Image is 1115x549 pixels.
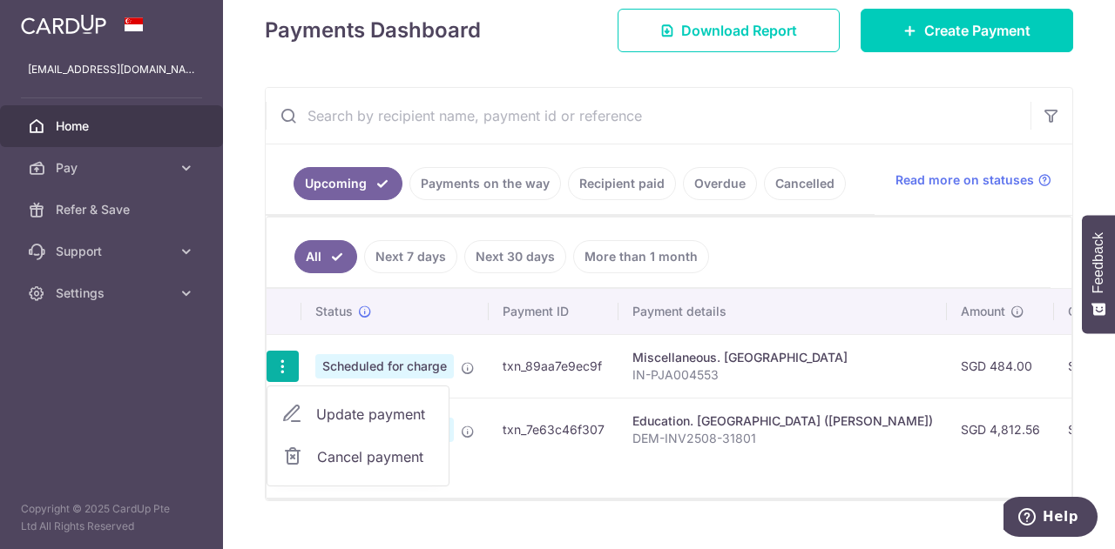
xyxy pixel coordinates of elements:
[489,289,618,334] th: Payment ID
[56,159,171,177] span: Pay
[56,117,171,135] span: Home
[632,430,933,447] p: DEM-INV2508-31801
[947,334,1054,398] td: SGD 484.00
[1003,497,1098,540] iframe: Opens a widget where you can find more information
[895,171,1051,189] a: Read more on statuses
[56,243,171,260] span: Support
[632,412,933,430] div: Education. [GEOGRAPHIC_DATA] ([PERSON_NAME])
[489,398,618,461] td: txn_7e63c46f307
[632,366,933,384] p: IN-PJA004553
[947,398,1054,461] td: SGD 4,812.56
[568,167,676,200] a: Recipient paid
[409,167,561,200] a: Payments on the way
[364,240,457,273] a: Next 7 days
[924,20,1031,41] span: Create Payment
[464,240,566,273] a: Next 30 days
[315,303,353,320] span: Status
[895,171,1034,189] span: Read more on statuses
[861,9,1073,52] a: Create Payment
[632,349,933,366] div: Miscellaneous. [GEOGRAPHIC_DATA]
[573,240,709,273] a: More than 1 month
[294,167,402,200] a: Upcoming
[294,240,357,273] a: All
[56,285,171,302] span: Settings
[1082,215,1115,333] button: Feedback - Show survey
[315,354,454,378] span: Scheduled for charge
[681,20,797,41] span: Download Report
[56,201,171,218] span: Refer & Save
[683,167,757,200] a: Overdue
[489,334,618,398] td: txn_89aa7e9ec9f
[764,167,846,200] a: Cancelled
[21,14,106,35] img: CardUp
[618,289,947,334] th: Payment details
[1091,232,1106,293] span: Feedback
[28,61,195,78] p: [EMAIL_ADDRESS][DOMAIN_NAME]
[618,9,840,52] a: Download Report
[265,15,481,46] h4: Payments Dashboard
[266,88,1031,144] input: Search by recipient name, payment id or reference
[961,303,1005,320] span: Amount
